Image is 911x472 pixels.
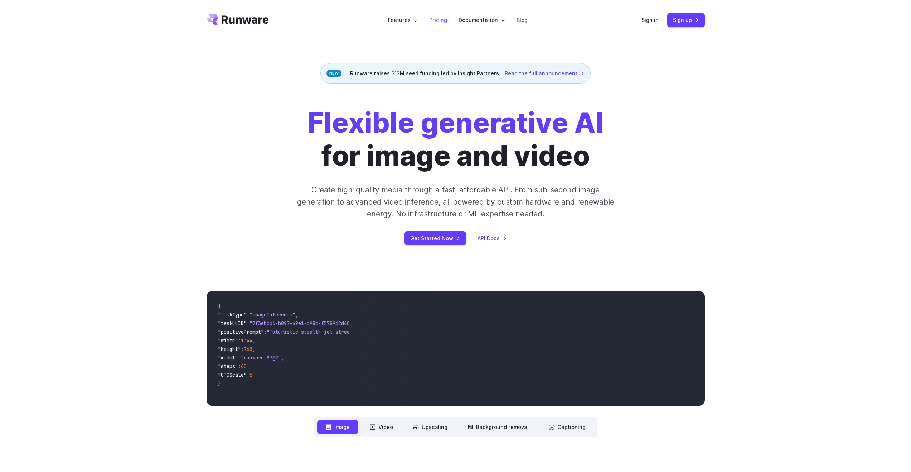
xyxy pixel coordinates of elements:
[505,69,585,77] a: Read the full announcement
[247,311,249,318] span: :
[218,337,238,344] span: "width"
[308,106,604,139] strong: Flexible generative AI
[247,320,249,326] span: :
[459,16,505,24] label: Documentation
[295,311,298,318] span: ,
[296,184,615,220] p: Create high-quality media through a fast, affordable API. From sub-second image generation to adv...
[247,363,249,370] span: ,
[478,234,507,242] a: API Docs
[264,329,267,335] span: :
[517,16,528,24] a: Blog
[241,363,247,370] span: 40
[429,16,447,24] a: Pricing
[249,372,252,378] span: 5
[249,320,358,326] span: "7f3ebcb6-b897-49e1-b98c-f5789d2d40d7"
[218,346,241,352] span: "height"
[218,380,221,387] span: }
[238,354,241,361] span: :
[218,372,247,378] span: "CFGScale"
[281,354,284,361] span: ,
[241,346,244,352] span: :
[247,372,249,378] span: :
[218,329,264,335] span: "positivePrompt"
[238,363,241,370] span: :
[241,337,252,344] span: 1344
[404,231,466,245] a: Get Started Now
[320,63,591,84] div: Runware raises $13M seed funding led by Insight Partners
[244,346,252,352] span: 768
[361,420,402,434] button: Video
[459,420,537,434] button: Background removal
[308,106,604,172] h1: for image and video
[667,13,705,27] a: Sign up
[404,420,456,434] button: Upscaling
[238,337,241,344] span: :
[267,329,527,335] span: "Futuristic stealth jet streaking through a neon-lit cityscape with glowing purple exhaust"
[252,346,255,352] span: ,
[641,16,659,24] a: Sign in
[388,16,418,24] label: Features
[241,354,281,361] span: "runware:97@2"
[218,303,221,309] span: {
[207,14,269,25] a: Go to /
[218,320,247,326] span: "taskUUID"
[218,354,238,361] span: "model"
[249,311,295,318] span: "imageInference"
[317,420,358,434] button: Image
[252,337,255,344] span: ,
[218,311,247,318] span: "taskType"
[218,363,238,370] span: "steps"
[540,420,594,434] button: Captioning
